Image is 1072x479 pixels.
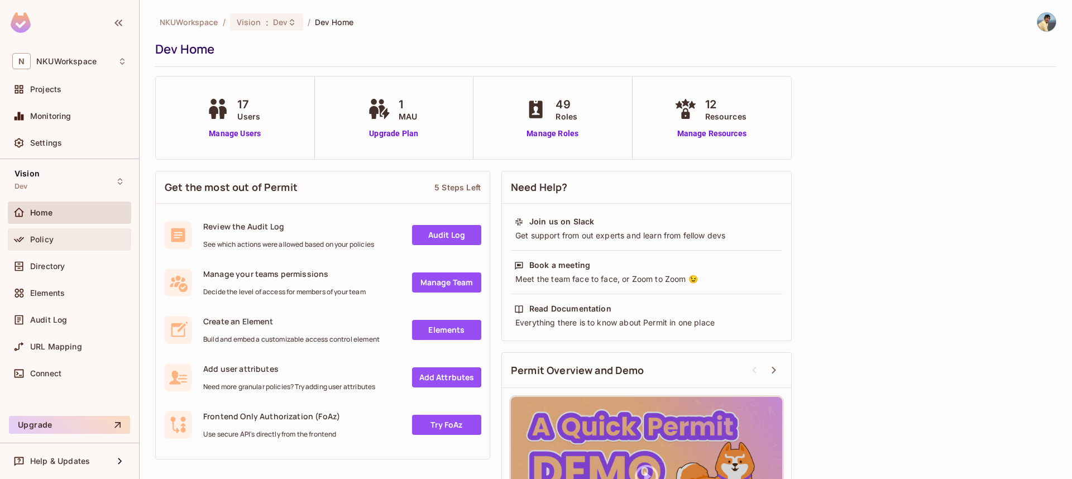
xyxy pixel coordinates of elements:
span: Audit Log [30,315,67,324]
span: Create an Element [203,316,380,327]
button: Upgrade [9,416,130,434]
a: Manage Users [204,128,266,140]
span: Resources [705,111,746,122]
span: 49 [556,96,577,113]
span: Projects [30,85,61,94]
span: Manage your teams permissions [203,269,366,279]
span: Permit Overview and Demo [511,363,644,377]
span: 12 [705,96,746,113]
span: 1 [399,96,417,113]
span: Need Help? [511,180,568,194]
a: Manage Team [412,272,481,293]
span: Dev Home [315,17,353,27]
span: Review the Audit Log [203,221,374,232]
span: Vision [15,169,40,178]
span: Help & Updates [30,457,90,466]
span: the active workspace [160,17,218,27]
span: Settings [30,138,62,147]
span: Add user attributes [203,363,375,374]
span: Need more granular policies? Try adding user attributes [203,382,375,391]
div: Everything there is to know about Permit in one place [514,317,779,328]
span: Vision [237,17,261,27]
span: Workspace: NKUWorkspace [36,57,97,66]
span: URL Mapping [30,342,82,351]
span: N [12,53,31,69]
span: Decide the level of access for members of your team [203,288,366,296]
span: Dev [273,17,288,27]
span: Dev [15,182,27,191]
a: Audit Log [412,225,481,245]
span: Use secure API's directly from the frontend [203,430,340,439]
a: Manage Resources [672,128,752,140]
span: Policy [30,235,54,244]
a: Upgrade Plan [365,128,423,140]
div: Book a meeting [529,260,590,271]
a: Elements [412,320,481,340]
div: 5 Steps Left [434,182,481,193]
span: Home [30,208,53,217]
div: Read Documentation [529,303,611,314]
img: Nitin Kumar [1037,13,1056,31]
li: / [308,17,310,27]
div: Get support from out experts and learn from fellow devs [514,230,779,241]
span: Directory [30,262,65,271]
div: Meet the team face to face, or Zoom to Zoom 😉 [514,274,779,285]
span: Get the most out of Permit [165,180,298,194]
span: Connect [30,369,61,378]
div: Dev Home [155,41,1051,58]
li: / [223,17,226,27]
img: SReyMgAAAABJRU5ErkJggg== [11,12,31,33]
span: Frontend Only Authorization (FoAz) [203,411,340,421]
span: Elements [30,289,65,298]
span: Users [237,111,260,122]
span: See which actions were allowed based on your policies [203,240,374,249]
span: Monitoring [30,112,71,121]
span: : [265,18,269,27]
span: Build and embed a customizable access control element [203,335,380,344]
a: Try FoAz [412,415,481,435]
a: Add Attrbutes [412,367,481,387]
span: Roles [556,111,577,122]
span: 17 [237,96,260,113]
a: Manage Roles [522,128,583,140]
span: MAU [399,111,417,122]
div: Join us on Slack [529,216,594,227]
